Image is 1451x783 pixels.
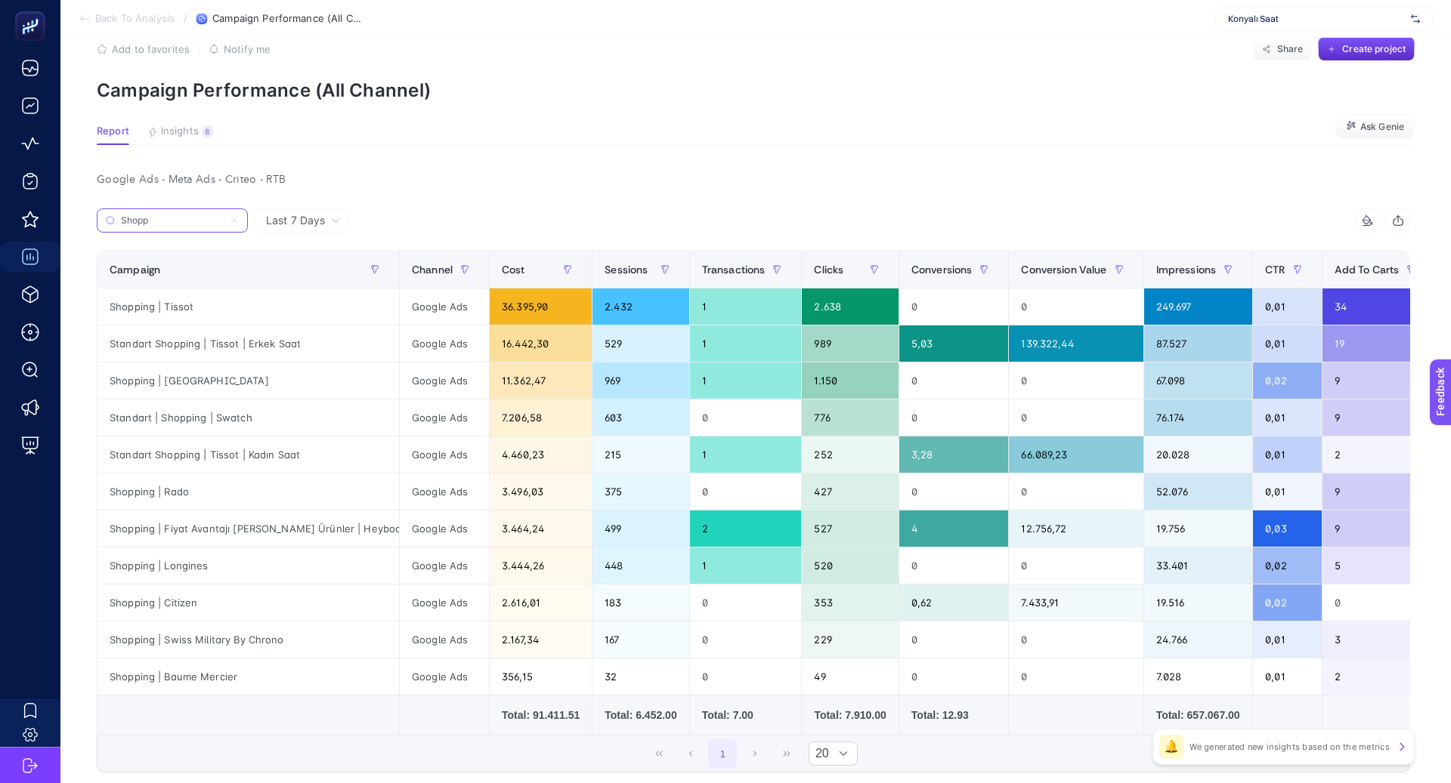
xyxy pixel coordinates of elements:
[1156,707,1241,723] div: Total: 657.067.00
[1253,399,1321,436] div: 0,01
[400,510,489,547] div: Google Ads
[911,707,997,723] div: Total: 12.93
[690,658,802,695] div: 0
[802,325,898,362] div: 989
[899,584,1009,621] div: 0,62
[802,399,898,436] div: 776
[690,288,802,325] div: 1
[592,547,688,584] div: 448
[1323,510,1436,547] div: 9
[490,473,592,510] div: 3.496,03
[97,288,399,325] div: Shopping | Tissot
[1144,436,1253,473] div: 20.028
[1190,741,1390,753] p: We generated new insights based on the metrics
[899,621,1009,658] div: 0
[97,473,399,510] div: Shopping | Rado
[97,325,399,362] div: Standart Shopping | Tissot | Erkek Saat
[97,547,399,584] div: Shopping | Longines
[1009,288,1143,325] div: 0
[400,362,489,399] div: Google Ads
[802,658,898,695] div: 49
[502,264,525,276] span: Cost
[502,707,580,723] div: Total: 91.411.51
[400,473,489,510] div: Google Ads
[708,739,737,768] button: 1
[605,707,676,723] div: Total: 6.452.00
[266,213,325,228] span: Last 7 Days
[1335,115,1415,139] button: Ask Genie
[802,584,898,621] div: 353
[97,362,399,399] div: Shopping | [GEOGRAPHIC_DATA]
[1009,547,1143,584] div: 0
[1253,547,1321,584] div: 0,02
[592,621,688,658] div: 167
[1323,325,1436,362] div: 19
[1009,584,1143,621] div: 7.433,91
[490,547,592,584] div: 3.444,26
[490,584,592,621] div: 2.616,01
[490,362,592,399] div: 11.362,47
[1144,510,1253,547] div: 19.756
[400,547,489,584] div: Google Ads
[1323,621,1436,658] div: 3
[1253,473,1321,510] div: 0,01
[814,264,843,276] span: Clicks
[1253,436,1321,473] div: 0,01
[1009,621,1143,658] div: 0
[1323,658,1436,695] div: 2
[1265,264,1285,276] span: CTR
[1009,436,1143,473] div: 66.089,23
[110,264,160,276] span: Campaign
[97,79,1415,101] p: Campaign Performance (All Channel)
[209,43,271,55] button: Notify me
[899,547,1009,584] div: 0
[400,325,489,362] div: Google Ads
[690,473,802,510] div: 0
[490,399,592,436] div: 7.206,58
[1253,584,1321,621] div: 0,02
[490,436,592,473] div: 4.460,23
[121,215,224,227] input: Search
[161,125,199,137] span: Insights
[9,5,57,17] span: Feedback
[490,658,592,695] div: 356,15
[1009,325,1143,362] div: 139.322,44
[1009,473,1143,510] div: 0
[1323,288,1436,325] div: 34
[1323,399,1436,436] div: 9
[400,584,489,621] div: Google Ads
[95,13,175,25] span: Back To Analysis
[605,264,648,276] span: Sessions
[802,621,898,658] div: 229
[184,12,187,24] span: /
[1144,473,1253,510] div: 52.076
[400,658,489,695] div: Google Ads
[690,362,802,399] div: 1
[1253,37,1312,61] button: Share
[702,264,766,276] span: Transactions
[802,510,898,547] div: 527
[400,621,489,658] div: Google Ads
[1253,510,1321,547] div: 0,03
[85,169,1422,190] div: Google Ads - Meta Ads - Criteo - RTB
[112,43,190,55] span: Add to favorites
[899,436,1009,473] div: 3,28
[690,584,802,621] div: 0
[690,510,802,547] div: 2
[1009,362,1143,399] div: 0
[1253,658,1321,695] div: 0,01
[1144,288,1253,325] div: 249.697
[899,325,1009,362] div: 5,03
[1253,325,1321,362] div: 0,01
[1021,264,1106,276] span: Conversion Value
[592,584,688,621] div: 183
[814,707,886,723] div: Total: 7.910.00
[802,362,898,399] div: 1.150
[1323,473,1436,510] div: 9
[1144,584,1253,621] div: 19.516
[1277,43,1304,55] span: Share
[1144,325,1253,362] div: 87.527
[400,288,489,325] div: Google Ads
[1144,658,1253,695] div: 7.028
[1144,547,1253,584] div: 33.401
